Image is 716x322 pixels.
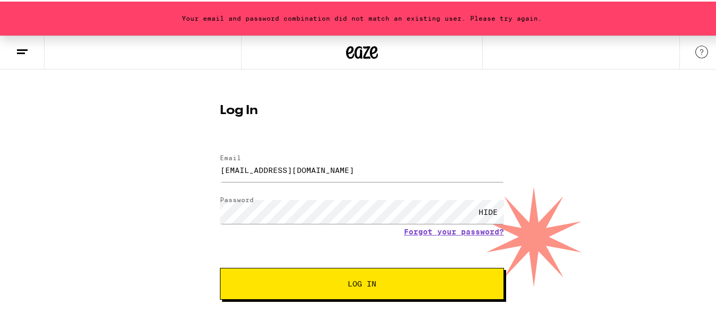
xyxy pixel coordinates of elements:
a: Forgot your password? [404,226,504,234]
div: HIDE [472,198,504,222]
button: Log In [220,266,504,298]
h1: Log In [220,103,504,116]
input: Email [220,156,504,180]
span: Hi. Need any help? [6,7,76,16]
label: Email [220,153,241,160]
label: Password [220,195,254,202]
span: Log In [348,279,376,286]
